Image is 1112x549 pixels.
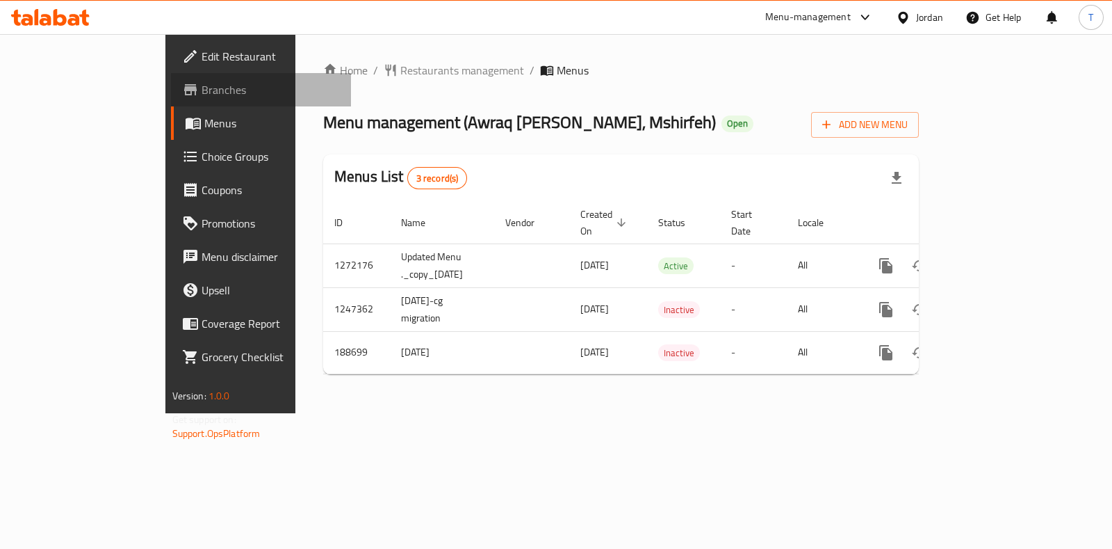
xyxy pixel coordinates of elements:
[323,244,390,287] td: 1272176
[172,387,206,405] span: Version:
[202,349,340,365] span: Grocery Checklist
[323,331,390,374] td: 188699
[731,206,770,239] span: Start Date
[202,248,340,265] span: Menu disclaimer
[530,62,534,79] li: /
[787,244,858,287] td: All
[720,244,787,287] td: -
[400,62,524,79] span: Restaurants management
[869,336,903,369] button: more
[658,302,700,318] span: Inactive
[580,206,630,239] span: Created On
[202,48,340,65] span: Edit Restaurant
[202,282,340,299] span: Upsell
[208,387,230,405] span: 1.0.0
[172,424,261,443] a: Support.OpsPlatform
[765,9,851,26] div: Menu-management
[658,214,703,231] span: Status
[658,257,694,274] div: Active
[658,344,700,361] div: Inactive
[323,106,716,138] span: Menu management ( Awraq [PERSON_NAME], Mshirfeh )
[171,207,351,240] a: Promotions
[869,293,903,326] button: more
[323,287,390,331] td: 1247362
[334,166,467,189] h2: Menus List
[505,214,553,231] span: Vendor
[720,331,787,374] td: -
[580,300,609,318] span: [DATE]
[171,73,351,106] a: Branches
[171,40,351,73] a: Edit Restaurant
[903,293,936,326] button: Change Status
[811,112,919,138] button: Add New Menu
[916,10,943,25] div: Jordan
[202,315,340,332] span: Coverage Report
[171,173,351,207] a: Coupons
[721,118,753,129] span: Open
[171,273,351,307] a: Upsell
[557,62,589,79] span: Menus
[407,167,468,189] div: Total records count
[721,116,753,132] div: Open
[401,214,443,231] span: Name
[880,161,913,195] div: Export file
[798,214,842,231] span: Locale
[658,258,694,274] span: Active
[858,202,1014,244] th: Actions
[202,81,340,98] span: Branches
[580,256,609,274] span: [DATE]
[903,336,936,369] button: Change Status
[869,249,903,283] button: more
[171,140,351,173] a: Choice Groups
[171,240,351,273] a: Menu disclaimer
[390,244,494,287] td: Updated Menu ._copy_[DATE]
[787,331,858,374] td: All
[202,215,340,232] span: Promotions
[1088,10,1093,25] span: T
[171,106,351,140] a: Menus
[323,202,1014,374] table: enhanced table
[204,115,340,132] span: Menus
[787,287,858,331] td: All
[580,343,609,361] span: [DATE]
[171,340,351,374] a: Grocery Checklist
[171,307,351,340] a: Coverage Report
[323,62,919,79] nav: breadcrumb
[384,62,524,79] a: Restaurants management
[903,249,936,283] button: Change Status
[408,172,467,185] span: 3 record(s)
[822,116,908,134] span: Add New Menu
[658,301,700,318] div: Inactive
[202,182,340,198] span: Coupons
[334,214,361,231] span: ID
[172,411,236,429] span: Get support on:
[390,287,494,331] td: [DATE]-cg migration
[373,62,378,79] li: /
[390,331,494,374] td: [DATE]
[658,345,700,361] span: Inactive
[202,148,340,165] span: Choice Groups
[720,287,787,331] td: -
